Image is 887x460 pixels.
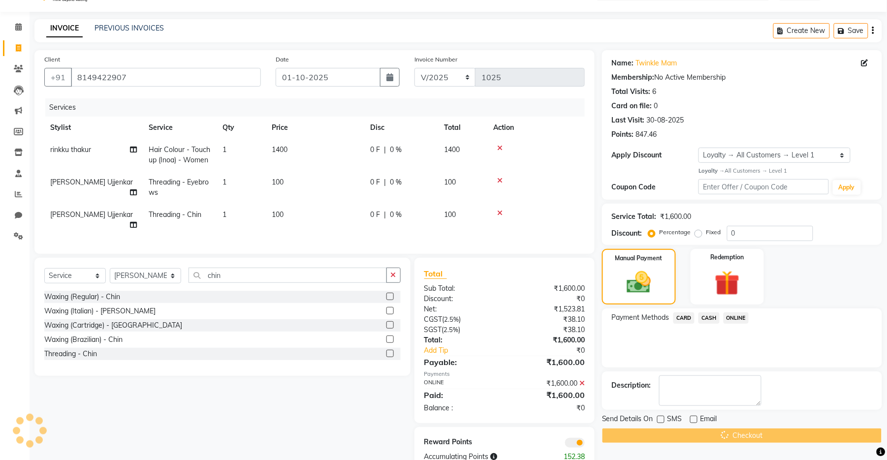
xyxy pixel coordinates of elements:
[414,55,457,64] label: Invoice Number
[612,58,634,68] div: Name:
[266,117,364,139] th: Price
[707,268,747,299] img: _gift.svg
[222,210,226,219] span: 1
[660,228,691,237] label: Percentage
[44,306,156,316] div: Waxing (Italian) - [PERSON_NAME]
[222,145,226,154] span: 1
[417,437,505,448] div: Reward Points
[272,210,284,219] span: 100
[505,335,592,345] div: ₹1,600.00
[44,320,182,331] div: Waxing (Cartridge) - [GEOGRAPHIC_DATA]
[417,283,505,294] div: Sub Total:
[44,335,123,345] div: Waxing (Brazilian) - Chin
[444,326,459,334] span: 2.5%
[50,178,133,186] span: [PERSON_NAME] Ujjenkar
[417,403,505,413] div: Balance :
[615,254,663,263] label: Manual Payment
[217,117,266,139] th: Qty
[505,356,592,368] div: ₹1,600.00
[45,98,592,117] div: Services
[50,145,91,154] span: rinkku thakur
[505,389,592,401] div: ₹1,600.00
[424,269,447,279] span: Total
[438,117,487,139] th: Total
[505,314,592,325] div: ₹38.10
[724,312,749,324] span: ONLINE
[612,72,655,83] div: Membership:
[612,115,645,125] div: Last Visit:
[519,345,592,356] div: ₹0
[833,180,861,195] button: Apply
[272,145,287,154] span: 1400
[143,117,217,139] th: Service
[44,292,120,302] div: Waxing (Regular) - Chin
[44,68,72,87] button: +91
[384,145,386,155] span: |
[612,87,651,97] div: Total Visits:
[417,304,505,314] div: Net:
[390,145,402,155] span: 0 %
[636,58,677,68] a: Twinkle Mam
[95,24,164,32] a: PREVIOUS INVOICES
[384,210,386,220] span: |
[364,117,438,139] th: Disc
[417,335,505,345] div: Total:
[487,117,585,139] th: Action
[636,129,657,140] div: 847.46
[44,117,143,139] th: Stylist
[612,380,651,391] div: Description:
[417,389,505,401] div: Paid:
[710,253,744,262] label: Redemption
[424,315,443,324] span: CGST
[417,356,505,368] div: Payable:
[417,294,505,304] div: Discount:
[700,414,717,426] span: Email
[661,212,692,222] div: ₹1,600.00
[149,145,210,164] span: Hair Colour - Touch up (Inoa) - Women
[654,101,658,111] div: 0
[71,68,261,87] input: Search by Name/Mobile/Email/Code
[505,304,592,314] div: ₹1,523.81
[370,145,380,155] span: 0 F
[612,72,872,83] div: No Active Membership
[189,268,387,283] input: Search or Scan
[505,294,592,304] div: ₹0
[424,370,585,378] div: Payments
[612,101,652,111] div: Card on file:
[834,23,868,38] button: Save
[384,177,386,187] span: |
[370,177,380,187] span: 0 F
[444,210,456,219] span: 100
[647,115,684,125] div: 30-08-2025
[149,178,209,197] span: Threading - Eyebrows
[612,182,698,192] div: Coupon Code
[612,212,657,222] div: Service Total:
[46,20,83,37] a: INVOICE
[44,349,97,359] div: Threading - Chin
[505,283,592,294] div: ₹1,600.00
[222,178,226,186] span: 1
[149,210,201,219] span: Threading - Chin
[612,129,634,140] div: Points:
[390,177,402,187] span: 0 %
[612,312,669,323] span: Payment Methods
[44,55,60,64] label: Client
[602,414,653,426] span: Send Details On
[773,23,830,38] button: Create New
[444,178,456,186] span: 100
[417,345,519,356] a: Add Tip
[505,325,592,335] div: ₹38.10
[390,210,402,220] span: 0 %
[698,312,720,324] span: CASH
[698,167,725,174] strong: Loyalty →
[698,179,828,194] input: Enter Offer / Coupon Code
[444,145,460,154] span: 1400
[417,314,505,325] div: ( )
[698,167,872,175] div: All Customers → Level 1
[50,210,133,219] span: [PERSON_NAME] Ujjenkar
[505,378,592,389] div: ₹1,600.00
[653,87,657,97] div: 6
[444,315,459,323] span: 2.5%
[612,228,642,239] div: Discount:
[505,403,592,413] div: ₹0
